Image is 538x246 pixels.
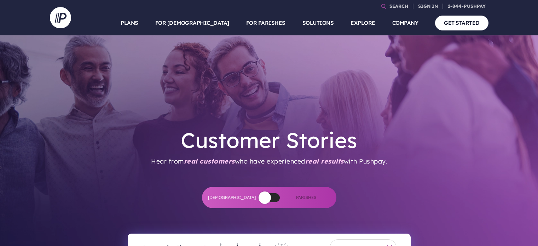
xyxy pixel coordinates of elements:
span: real results [305,157,344,165]
h1: Customer Stories [181,127,357,153]
p: Hear from who have experienced with Pushpay. [151,153,387,170]
a: FOR PARISHES [246,11,285,35]
a: EXPLORE [351,11,375,35]
a: FOR [DEMOGRAPHIC_DATA] [155,11,229,35]
a: SOLUTIONS [302,11,334,35]
a: GET STARTED [435,16,488,30]
a: PLANS [121,11,138,35]
a: COMPANY [392,11,418,35]
span: real customers [184,157,235,165]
